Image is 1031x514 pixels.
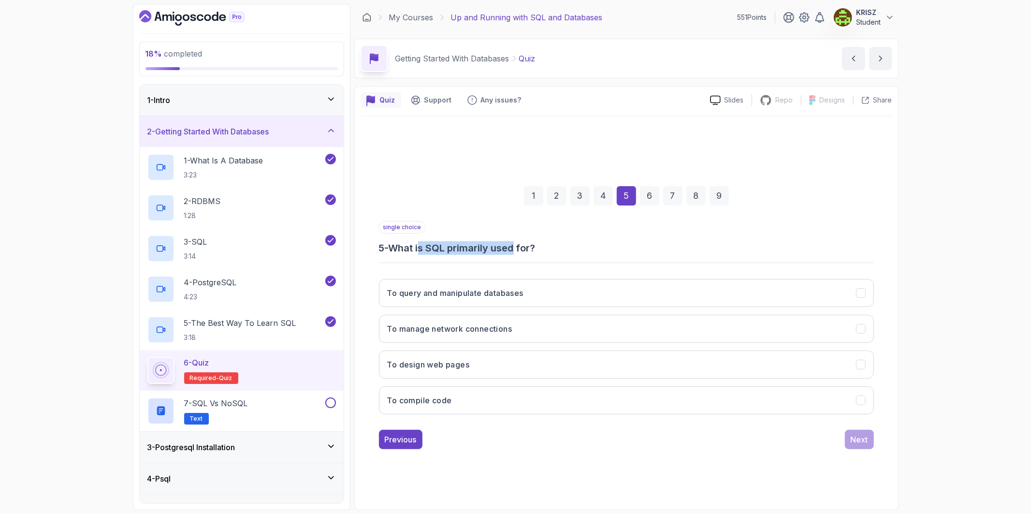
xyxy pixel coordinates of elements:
[405,92,458,108] button: Support button
[853,95,892,105] button: Share
[873,95,892,105] p: Share
[820,95,845,105] p: Designs
[184,195,221,207] p: 2 - RDBMS
[702,95,752,105] a: Slides
[147,316,336,343] button: 5-The Best Way To Learn SQL3:18
[379,430,422,449] button: Previous
[842,47,865,70] button: previous content
[686,186,706,206] div: 8
[362,13,372,22] a: Dashboard
[147,357,336,384] button: 6-QuizRequired-quiz
[424,95,452,105] p: Support
[379,241,874,255] h3: 5 - What is SQL primarily used for?
[462,92,527,108] button: Feedback button
[147,235,336,262] button: 3-SQL3:14
[869,47,892,70] button: next content
[184,155,263,166] p: 1 - What Is A Database
[385,434,417,445] div: Previous
[387,359,470,370] h3: To design web pages
[380,95,395,105] p: Quiz
[379,221,426,234] p: single choice
[519,53,536,64] p: Quiz
[833,8,895,27] button: user profile imageKRISZStudent
[389,12,434,23] a: My Courses
[640,186,659,206] div: 6
[190,374,219,382] span: Required-
[184,292,237,302] p: 4:23
[190,415,203,423] span: Text
[663,186,682,206] div: 7
[387,395,452,406] h3: To compile code
[594,186,613,206] div: 4
[547,186,566,206] div: 2
[379,315,874,343] button: To manage network connections
[379,351,874,379] button: To design web pages
[140,432,344,463] button: 3-Postgresql Installation
[147,94,171,106] h3: 1 - Intro
[857,8,881,17] p: KRISZ
[184,251,207,261] p: 3:14
[387,287,523,299] h3: To query and manipulate databases
[725,95,744,105] p: Slides
[776,95,793,105] p: Repo
[524,186,543,206] div: 1
[147,397,336,425] button: 7-SQL vs NoSQLText
[147,441,235,453] h3: 3 - Postgresql Installation
[710,186,729,206] div: 9
[140,116,344,147] button: 2-Getting Started With Databases
[145,49,203,59] span: completed
[857,17,881,27] p: Student
[145,49,162,59] span: 18 %
[738,13,767,22] p: 551 Points
[147,154,336,181] button: 1-What Is A Database3:23
[845,430,874,449] button: Next
[140,463,344,494] button: 4-Psql
[851,434,868,445] div: Next
[140,85,344,116] button: 1-Intro
[387,323,512,335] h3: To manage network connections
[395,53,509,64] p: Getting Started With Databases
[184,357,209,368] p: 6 - Quiz
[379,279,874,307] button: To query and manipulate databases
[184,317,296,329] p: 5 - The Best Way To Learn SQL
[184,277,237,288] p: 4 - PostgreSQL
[147,194,336,221] button: 2-RDBMS1:28
[570,186,590,206] div: 3
[184,397,248,409] p: 7 - SQL vs NoSQL
[184,333,296,342] p: 3:18
[451,12,603,23] p: Up and Running with SQL and Databases
[147,126,269,137] h3: 2 - Getting Started With Databases
[139,10,267,26] a: Dashboard
[481,95,522,105] p: Any issues?
[617,186,636,206] div: 5
[184,236,207,248] p: 3 - SQL
[184,170,263,180] p: 3:23
[834,8,852,27] img: user profile image
[361,92,401,108] button: quiz button
[379,386,874,414] button: To compile code
[147,473,171,485] h3: 4 - Psql
[219,374,232,382] span: quiz
[184,211,221,220] p: 1:28
[147,276,336,303] button: 4-PostgreSQL4:23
